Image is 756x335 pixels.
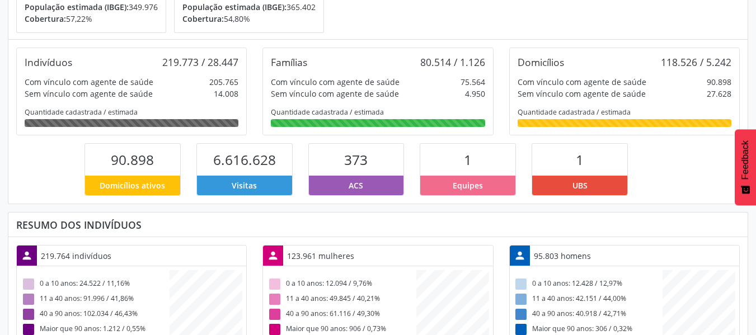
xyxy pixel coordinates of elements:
div: Quantidade cadastrada / estimada [518,107,731,117]
div: 219.773 / 28.447 [162,56,238,68]
div: 11 a 40 anos: 49.845 / 40,21% [267,291,416,306]
span: ACS [349,180,363,191]
div: 205.765 [209,76,238,88]
div: 0 a 10 anos: 24.522 / 11,16% [21,276,170,291]
div: 14.008 [214,88,238,100]
button: Feedback - Mostrar pesquisa [735,129,756,205]
div: 27.628 [707,88,731,100]
div: 0 a 10 anos: 12.094 / 9,76% [267,276,416,291]
div: 40 a 90 anos: 40.918 / 42,71% [514,306,663,322]
span: UBS [572,180,588,191]
span: 1 [464,150,472,169]
span: Visitas [232,180,257,191]
div: 40 a 90 anos: 102.034 / 46,43% [21,306,170,322]
p: 365.402 [182,1,316,13]
div: 118.526 / 5.242 [661,56,731,68]
p: 57,22% [25,13,158,25]
span: Equipes [453,180,483,191]
div: 123.961 mulheres [283,246,358,266]
div: Sem vínculo com agente de saúde [25,88,153,100]
span: Domicílios ativos [100,180,165,191]
span: 373 [344,150,368,169]
div: Quantidade cadastrada / estimada [271,107,485,117]
div: Domicílios [518,56,564,68]
div: Famílias [271,56,307,68]
div: Sem vínculo com agente de saúde [518,88,646,100]
div: 40 a 90 anos: 61.116 / 49,30% [267,306,416,322]
div: Indivíduos [25,56,72,68]
div: Quantidade cadastrada / estimada [25,107,238,117]
span: 1 [576,150,584,169]
span: Cobertura: [182,13,224,24]
span: População estimada (IBGE): [25,2,129,12]
i: person [267,249,279,262]
p: 54,80% [182,13,316,25]
div: Com vínculo com agente de saúde [271,76,400,88]
div: 90.898 [707,76,731,88]
div: 95.803 homens [530,246,595,266]
div: 4.950 [465,88,485,100]
div: Com vínculo com agente de saúde [25,76,153,88]
div: 219.764 indivíduos [37,246,115,266]
div: 11 a 40 anos: 42.151 / 44,00% [514,291,663,306]
i: person [21,249,33,262]
div: 0 a 10 anos: 12.428 / 12,97% [514,276,663,291]
p: 349.976 [25,1,158,13]
div: Com vínculo com agente de saúde [518,76,646,88]
span: 90.898 [111,150,154,169]
div: 80.514 / 1.126 [420,56,485,68]
span: Cobertura: [25,13,66,24]
div: 11 a 40 anos: 91.996 / 41,86% [21,291,170,306]
div: Resumo dos indivíduos [16,219,740,231]
span: Feedback [740,140,750,180]
div: Sem vínculo com agente de saúde [271,88,399,100]
span: 6.616.628 [213,150,276,169]
span: População estimada (IBGE): [182,2,287,12]
i: person [514,249,526,262]
div: 75.564 [461,76,485,88]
